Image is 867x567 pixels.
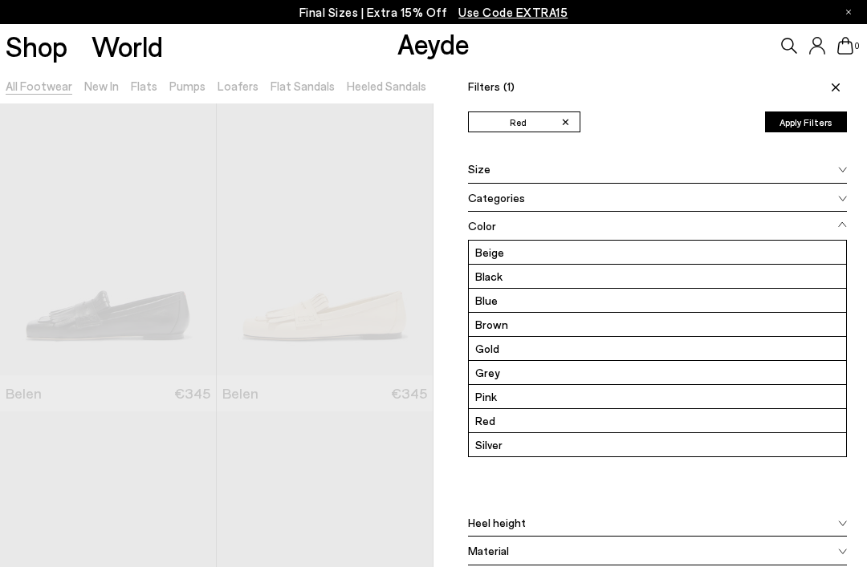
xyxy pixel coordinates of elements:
a: Aeyde [397,26,470,60]
span: Size [468,160,490,177]
label: Blue [469,289,846,312]
span: Red [510,115,527,130]
label: Red [469,409,846,432]
label: Brown [469,313,846,336]
span: Filters [468,79,515,93]
p: Final Sizes | Extra 15% Off [299,2,568,22]
span: Material [468,542,509,559]
label: Black [469,265,846,288]
label: Grey [469,361,846,384]
span: (1) [503,79,515,93]
button: Apply Filters [765,111,847,132]
label: Silver [469,433,846,456]
a: World [92,32,163,60]
a: Shop [6,32,67,60]
span: Heel height [468,514,526,531]
span: ✕ [561,114,570,131]
label: Gold [469,337,846,360]
a: 0 [837,37,853,55]
span: Color [468,217,496,234]
label: Beige [469,241,846,264]
label: Pink [469,385,846,408]
span: Categories [468,189,525,206]
span: Navigate to /collections/ss25-final-sizes [458,5,568,19]
span: 0 [853,42,861,51]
